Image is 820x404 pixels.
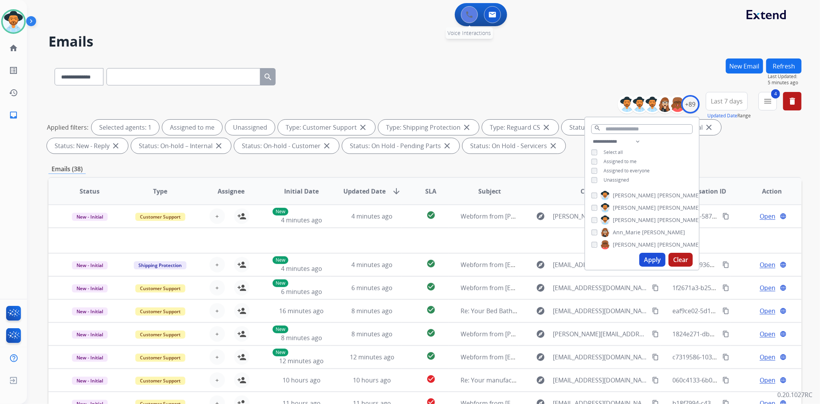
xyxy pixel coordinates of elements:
span: [PERSON_NAME] [657,204,700,212]
mat-icon: search [594,125,601,132]
img: avatar [3,11,24,32]
button: + [210,303,225,319]
span: Customer Support [135,354,185,362]
span: Assignee [218,187,245,196]
div: Status: Open - All [562,120,637,135]
span: 4 minutes ago [351,212,393,220]
span: 6 minutes ago [281,287,322,296]
span: New - Initial [72,307,108,316]
mat-icon: menu [763,97,772,106]
mat-icon: close [111,141,120,150]
span: [PERSON_NAME] [613,204,656,212]
p: New [273,256,288,264]
span: 8 minutes ago [281,334,322,342]
span: New - Initial [72,354,108,362]
div: Assigned to me [162,120,222,135]
span: [EMAIL_ADDRESS][DOMAIN_NAME] [553,306,647,316]
span: New - Initial [72,331,108,339]
div: Status: On-hold – Internal [131,138,231,154]
button: + [210,349,225,365]
mat-icon: content_copy [722,213,729,220]
span: [EMAIL_ADDRESS][DOMAIN_NAME] [553,376,647,385]
span: Ann_Marie [613,229,640,236]
mat-icon: explore [536,376,545,385]
mat-icon: arrow_downward [392,187,401,196]
mat-icon: content_copy [652,284,659,291]
span: [PERSON_NAME][EMAIL_ADDRESS][DOMAIN_NAME] [553,329,647,339]
button: 4 [758,92,777,110]
div: Status: New - Reply [47,138,128,154]
mat-icon: content_copy [722,377,729,384]
span: Unassigned [604,177,629,183]
span: + [215,329,219,339]
mat-icon: check_circle [426,351,436,361]
span: Last 7 days [711,100,743,103]
button: Last 7 days [706,92,748,110]
span: [PERSON_NAME] [642,229,685,236]
span: 5 minutes ago [768,80,802,86]
span: Customer Support [135,213,185,221]
span: 1f2671a3-b256-4e53-959f-a8e0248ea576 [673,284,788,292]
mat-icon: explore [536,352,545,362]
span: Updated Date [343,187,386,196]
span: Customer [580,187,610,196]
p: Applied filters: [47,123,88,132]
span: Re: Your manufacturer's warranty may still be active [461,376,612,384]
button: + [210,257,225,272]
span: 060c4133-6b09-4020-8bdc-822334850e5a [673,376,792,384]
span: 4 minutes ago [351,260,393,269]
span: Customer Support [135,377,185,385]
span: c7319586-1034-4666-9796-0119b6c28c46 [673,353,790,361]
mat-icon: content_copy [652,331,659,337]
mat-icon: content_copy [652,354,659,361]
mat-icon: close [358,123,368,132]
mat-icon: check_circle [426,210,436,220]
mat-icon: close [549,141,558,150]
span: Assigned to me [604,158,637,165]
span: + [215,352,219,362]
mat-icon: close [442,141,452,150]
mat-icon: close [322,141,331,150]
span: Webform from [EMAIL_ADDRESS][DOMAIN_NAME] on [DATE] [461,260,635,269]
span: + [215,260,219,269]
mat-icon: content_copy [722,284,729,291]
div: Status: On Hold - Servicers [462,138,566,154]
span: [EMAIL_ADDRESS][DOMAIN_NAME] [553,283,647,292]
mat-icon: content_copy [722,354,729,361]
span: 10 hours ago [353,376,391,384]
mat-icon: person_add [237,306,246,316]
span: Assigned to everyone [604,167,650,174]
span: + [215,306,219,316]
mat-icon: person_add [237,283,246,292]
span: [PERSON_NAME] [613,192,656,199]
p: Emails (38) [48,164,86,174]
div: Unassigned [225,120,275,135]
p: 0.20.1027RC [777,390,812,399]
span: Open [760,352,775,362]
span: SLA [425,187,436,196]
span: Webform from [PERSON_NAME][EMAIL_ADDRESS][DOMAIN_NAME] on [DATE] [461,212,683,220]
mat-icon: close [542,123,551,132]
span: 12 minutes ago [279,357,324,365]
mat-icon: person_add [237,260,246,269]
div: Type: Reguard CS [482,120,559,135]
mat-icon: language [780,213,787,220]
span: Open [760,376,775,385]
span: [PERSON_NAME] [613,216,656,224]
mat-icon: check_circle [426,259,436,268]
span: 16 minutes ago [279,307,324,315]
mat-icon: content_copy [722,331,729,337]
span: [PERSON_NAME] [613,241,656,249]
span: Voice Interactions [448,29,491,37]
span: [PERSON_NAME] [657,216,700,224]
button: Apply [639,253,665,267]
span: New - Initial [72,284,108,292]
span: 4 minutes ago [281,216,322,224]
p: New [273,279,288,287]
div: Status: On-hold - Customer [234,138,339,154]
button: + [210,280,225,295]
span: Last Updated: [768,73,802,80]
span: Re: Your Bed Bath & Beyond virtual card is here [461,307,598,315]
span: [EMAIL_ADDRESS][DOMAIN_NAME] [553,352,647,362]
span: New - Initial [72,261,108,269]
